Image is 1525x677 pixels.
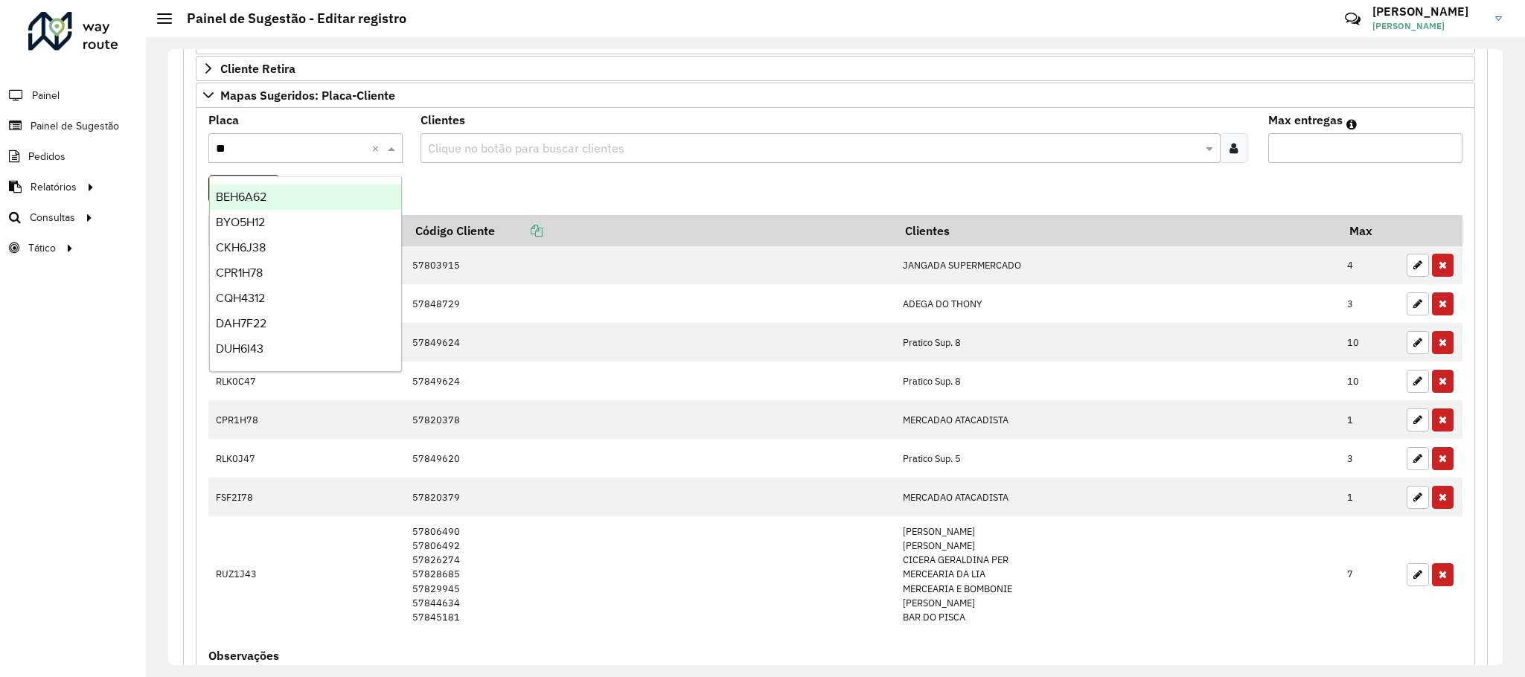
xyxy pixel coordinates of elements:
label: Max entregas [1268,111,1343,129]
span: DAH7F22 [216,317,266,330]
td: JANGADA SUPERMERCADO [895,246,1339,285]
a: Cliente Retira [196,56,1475,81]
a: Copiar [495,223,543,238]
td: MERCADAO ATACADISTA [895,400,1339,439]
span: [PERSON_NAME] [1372,19,1484,33]
a: Mapas Sugeridos: Placa-Cliente [196,83,1475,108]
td: 1 [1340,400,1399,439]
ng-dropdown-panel: Options list [209,176,403,372]
th: Max [1340,215,1399,246]
td: 57848729 [405,284,895,323]
label: Observações [208,646,279,664]
span: CPR1H78 [216,266,263,279]
span: Consultas [30,210,75,225]
span: Painel de Sugestão [31,118,119,134]
td: 57849624 [405,362,895,400]
span: BEH6A62 [216,190,266,203]
td: 3 [1340,284,1399,323]
td: 57849620 [405,439,895,478]
th: Clientes [895,215,1339,246]
td: Pratico Sup. 8 [895,362,1339,400]
td: 57803915 [405,246,895,285]
td: Pratico Sup. 8 [895,323,1339,362]
span: Tático [28,240,56,256]
td: 1 [1340,478,1399,516]
td: 57806490 57806492 57826274 57828685 57829945 57844634 57845181 [405,516,895,632]
span: Mapas Sugeridos: Placa-Cliente [220,89,395,101]
td: RLK0C47 [208,362,405,400]
label: Clientes [421,111,465,129]
td: MERCADAO ATACADISTA [895,478,1339,516]
td: 10 [1340,323,1399,362]
em: Máximo de clientes que serão colocados na mesma rota com os clientes informados [1346,118,1357,130]
span: Cliente Retira [220,62,295,74]
span: BYO5H12 [216,216,265,228]
td: 4 [1340,246,1399,285]
h3: [PERSON_NAME] [1372,4,1484,19]
td: 10 [1340,362,1399,400]
span: Relatórios [31,179,77,195]
button: Adicionar [208,175,280,203]
td: ADEGA DO THONY [895,284,1339,323]
td: 3 [1340,439,1399,478]
td: CPR1H78 [208,400,405,439]
td: RUZ1J43 [208,516,405,632]
h2: Painel de Sugestão - Editar registro [172,10,406,27]
span: CKH6J38 [216,241,266,254]
span: Painel [32,88,60,103]
span: Pedidos [28,149,65,164]
span: Clear all [371,139,384,157]
td: RLK0J47 [208,439,405,478]
td: 57849624 [405,323,895,362]
th: Código Cliente [405,215,895,246]
span: CQH4312 [216,292,265,304]
td: [PERSON_NAME] [PERSON_NAME] CICERA GERALDINA PER MERCEARIA DA LIA MERCEARIA E BOMBONIE [PERSON_NA... [895,516,1339,632]
td: FSF2I78 [208,478,405,516]
td: 57820378 [405,400,895,439]
td: Pratico Sup. 5 [895,439,1339,478]
a: Contato Rápido [1337,3,1369,35]
td: 7 [1340,516,1399,632]
td: 57820379 [405,478,895,516]
span: DUH6I43 [216,342,263,355]
label: Placa [208,111,239,129]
